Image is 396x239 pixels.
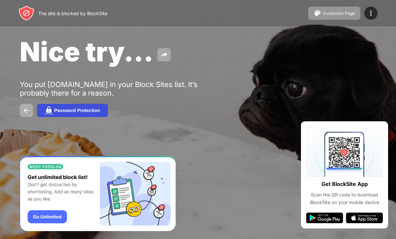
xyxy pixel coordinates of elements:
img: pallet.svg [313,9,321,17]
iframe: Banner [20,156,176,231]
img: header-logo.svg [18,5,34,21]
div: Get BlockSite App [321,179,368,189]
button: Password Protection [37,104,108,117]
img: password.svg [45,106,53,114]
div: You put [DOMAIN_NAME] in your Block Sites list. It’s probably there for a reason. [20,80,224,97]
div: Password Protection [54,108,100,113]
img: back.svg [22,106,30,114]
img: share.svg [160,51,168,59]
img: menu-icon.svg [367,9,375,17]
span: Nice try... [20,36,153,68]
div: Customize Page [323,11,355,16]
img: google-play.svg [306,213,343,223]
div: Scan the QR code to download BlockSite on your mobile device [306,191,383,206]
button: Customize Page [308,7,360,20]
img: app-store.svg [346,213,383,223]
div: The site is blocked by BlockSite [38,11,107,16]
